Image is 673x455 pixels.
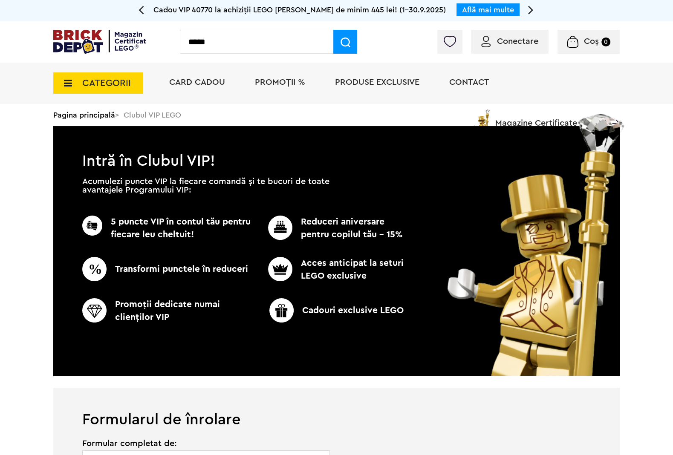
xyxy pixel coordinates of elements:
[269,298,294,323] img: CC_BD_Green_chek_mark
[82,216,254,241] p: 5 puncte VIP în contul tău pentru fiecare leu cheltuit!
[607,108,620,116] a: Magazine Certificate LEGO®
[497,37,538,46] span: Conectare
[449,78,489,86] a: Contact
[82,298,254,324] p: Promoţii dedicate numai clienţilor VIP
[82,257,107,281] img: CC_BD_Green_chek_mark
[436,114,637,376] img: vip_page_image
[584,37,599,46] span: Coș
[82,216,102,236] img: CC_BD_Green_chek_mark
[82,298,107,323] img: CC_BD_Green_chek_mark
[335,78,419,86] a: Produse exclusive
[601,37,610,46] small: 0
[82,439,331,448] span: Formular completat de:
[82,177,329,194] p: Acumulezi puncte VIP la fiecare comandă și te bucuri de toate avantajele Programului VIP:
[82,257,254,281] p: Transformi punctele în reduceri
[462,6,514,14] a: Află mai multe
[495,108,607,127] span: Magazine Certificate LEGO®
[82,78,131,88] span: CATEGORII
[254,257,407,282] p: Acces anticipat la seturi LEGO exclusive
[169,78,225,86] a: Card Cadou
[251,298,422,323] p: Cadouri exclusive LEGO
[268,257,292,281] img: CC_BD_Green_chek_mark
[268,216,292,240] img: CC_BD_Green_chek_mark
[53,388,620,427] h1: Formularul de înrolare
[481,37,538,46] a: Conectare
[153,6,446,14] span: Cadou VIP 40770 la achiziții LEGO [PERSON_NAME] de minim 445 lei! (1-30.9.2025)
[254,216,407,241] p: Reduceri aniversare pentru copilul tău - 15%
[53,126,620,165] h1: Intră în Clubul VIP!
[255,78,305,86] a: PROMOȚII %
